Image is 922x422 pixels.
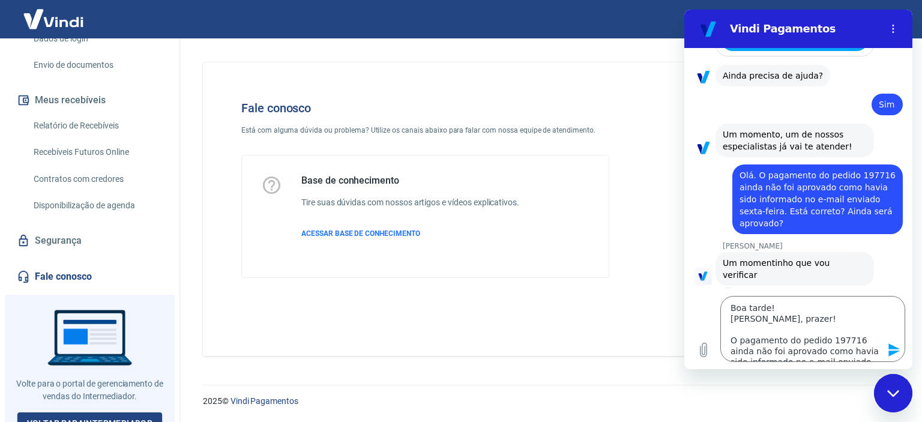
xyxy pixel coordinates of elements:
iframe: Janela de mensagens [684,10,912,369]
a: Contratos com credores [29,167,165,191]
h4: Fale conosco [241,101,609,115]
button: Sair [864,8,908,31]
a: ACESSAR BASE DE CONHECIMENTO [301,228,519,239]
a: Recebíveis Futuros Online [29,140,165,164]
a: Dados de login [29,26,165,51]
p: Está com alguma dúvida ou problema? Utilize os canais abaixo para falar com nossa equipe de atend... [241,125,609,136]
h5: Base de conhecimento [301,175,519,187]
button: Meus recebíveis [14,87,165,113]
a: Relatório de Recebíveis [29,113,165,138]
img: Vindi [14,1,92,37]
a: Fale conosco [14,264,165,290]
p: 2025 © [203,395,893,408]
a: Vindi Pagamentos [230,396,298,406]
img: Fale conosco [660,82,843,242]
span: ACESSAR BASE DE CONHECIMENTO [301,229,420,238]
h6: Tire suas dúvidas com nossos artigos e vídeos explicativos. [301,196,519,209]
a: Envio de documentos [29,53,165,77]
a: Segurança [14,228,165,254]
iframe: Botão para abrir a janela de mensagens, conversa em andamento [874,374,912,412]
a: Disponibilização de agenda [29,193,165,218]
